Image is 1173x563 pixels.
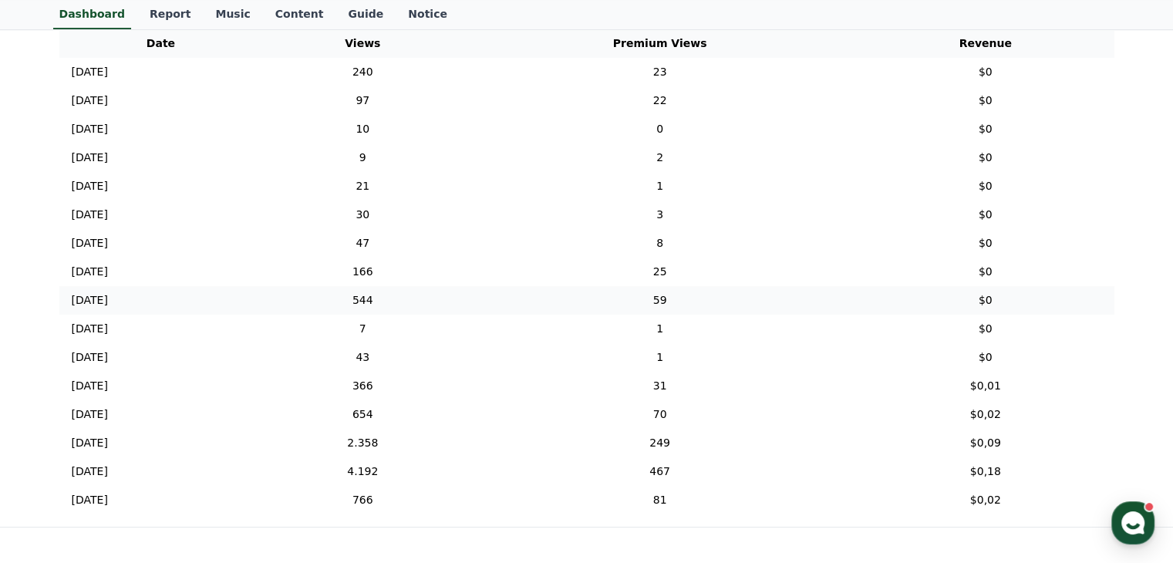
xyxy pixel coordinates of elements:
p: [DATE] [72,435,108,451]
span: Messages [128,459,174,471]
td: $0 [857,172,1114,201]
td: 10 [262,115,463,143]
th: Date [59,29,263,58]
p: [DATE] [72,292,108,308]
td: 25 [463,258,857,286]
td: 31 [463,372,857,400]
p: [DATE] [72,207,108,223]
td: 30 [262,201,463,229]
p: [DATE] [72,264,108,280]
th: Revenue [857,29,1114,58]
td: 1 [463,343,857,372]
td: 97 [262,86,463,115]
td: $0,18 [857,457,1114,486]
td: 467 [463,457,857,486]
td: 22 [463,86,857,115]
td: 23 [463,58,857,86]
td: $0,01 [857,372,1114,400]
td: 2.358 [262,429,463,457]
span: Settings [228,458,266,470]
td: 366 [262,372,463,400]
a: Messages [102,435,199,474]
td: 59 [463,286,857,315]
td: 0 [463,115,857,143]
td: 166 [262,258,463,286]
td: 1 [463,315,857,343]
td: $0 [857,286,1114,315]
td: $0 [857,258,1114,286]
td: 544 [262,286,463,315]
p: [DATE] [72,150,108,166]
td: 8 [463,229,857,258]
td: $0 [857,201,1114,229]
p: [DATE] [72,93,108,109]
th: Views [262,29,463,58]
p: [DATE] [72,492,108,508]
td: 9 [262,143,463,172]
td: $0,02 [857,486,1114,514]
td: $0 [857,315,1114,343]
td: 7 [262,315,463,343]
td: 3 [463,201,857,229]
td: $0,09 [857,429,1114,457]
td: 249 [463,429,857,457]
p: [DATE] [72,121,108,137]
p: [DATE] [72,406,108,423]
td: $0 [857,86,1114,115]
td: 1 [463,172,857,201]
td: $0 [857,143,1114,172]
span: Home [39,458,66,470]
td: 43 [262,343,463,372]
td: 70 [463,400,857,429]
td: 81 [463,486,857,514]
td: $0 [857,58,1114,86]
th: Premium Views [463,29,857,58]
p: [DATE] [72,178,108,194]
td: 766 [262,486,463,514]
td: $0,02 [857,400,1114,429]
td: 21 [262,172,463,201]
td: 4.192 [262,457,463,486]
p: [DATE] [72,378,108,394]
p: [DATE] [72,464,108,480]
td: 654 [262,400,463,429]
p: [DATE] [72,64,108,80]
p: [DATE] [72,235,108,251]
td: $0 [857,115,1114,143]
p: [DATE] [72,349,108,366]
a: Home [5,435,102,474]
a: Settings [199,435,296,474]
td: 2 [463,143,857,172]
td: $0 [857,229,1114,258]
td: $0 [857,343,1114,372]
p: [DATE] [72,321,108,337]
td: 240 [262,58,463,86]
td: 47 [262,229,463,258]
